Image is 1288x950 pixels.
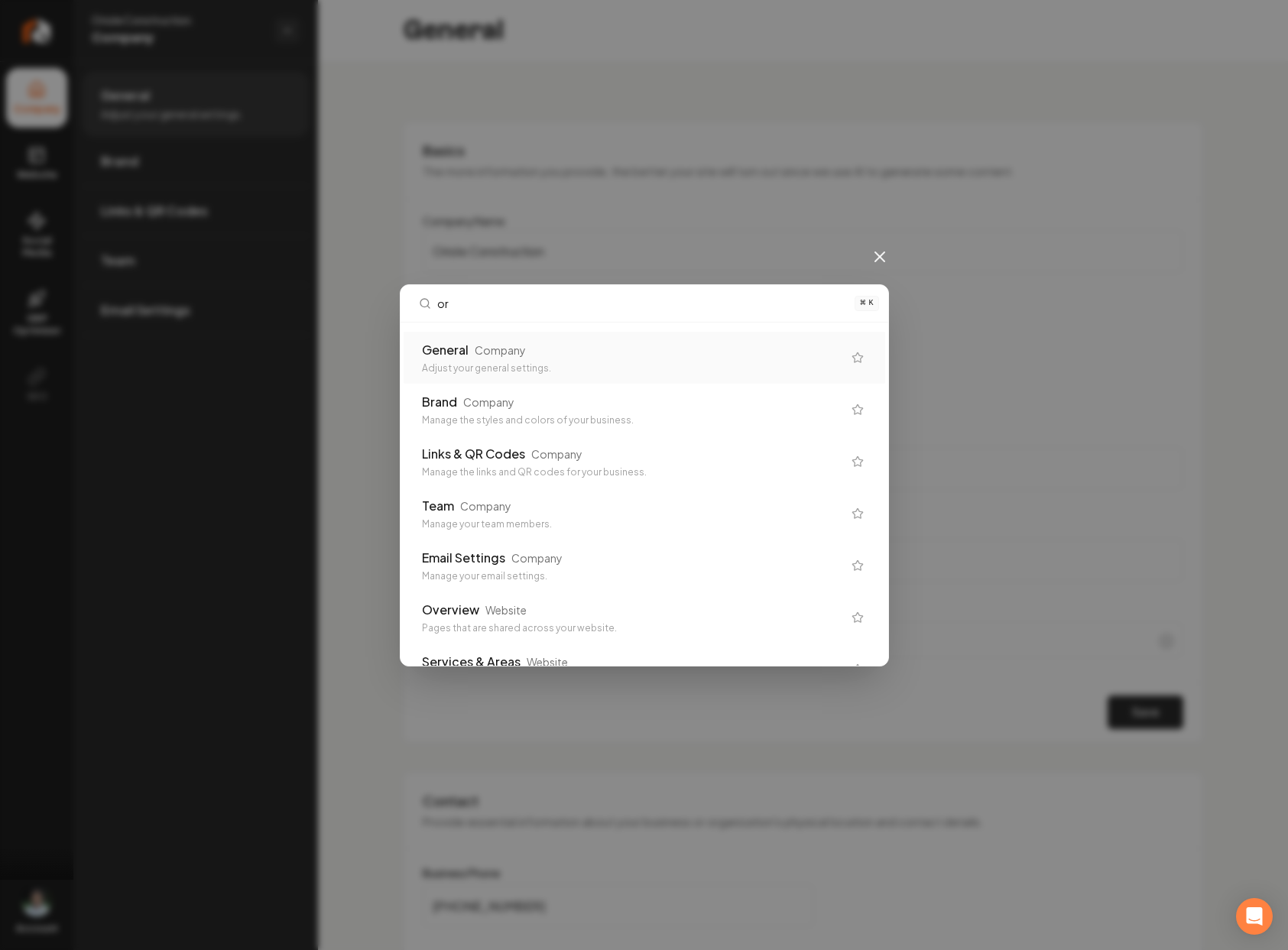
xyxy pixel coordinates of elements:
[422,549,505,567] div: Email Settings
[422,466,842,478] div: Manage the links and QR codes for your business.
[422,622,842,634] div: Pages that are shared across your website.
[460,498,511,514] div: Company
[463,394,514,410] div: Company
[422,414,842,426] div: Manage the styles and colors of your business.
[422,393,457,411] div: Brand
[422,497,454,515] div: Team
[422,518,842,530] div: Manage your team members.
[422,653,521,671] div: Services & Areas
[422,570,842,582] div: Manage your email settings.
[527,654,568,670] div: Website
[475,342,526,358] div: Company
[422,341,469,359] div: General
[422,601,479,619] div: Overview
[437,285,846,322] input: Search sections...
[1236,898,1273,935] div: Open Intercom Messenger
[531,446,582,462] div: Company
[485,602,527,618] div: Website
[401,323,888,666] div: Search sections...
[422,445,525,463] div: Links & QR Codes
[422,362,842,374] div: Adjust your general settings.
[511,550,563,566] div: Company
